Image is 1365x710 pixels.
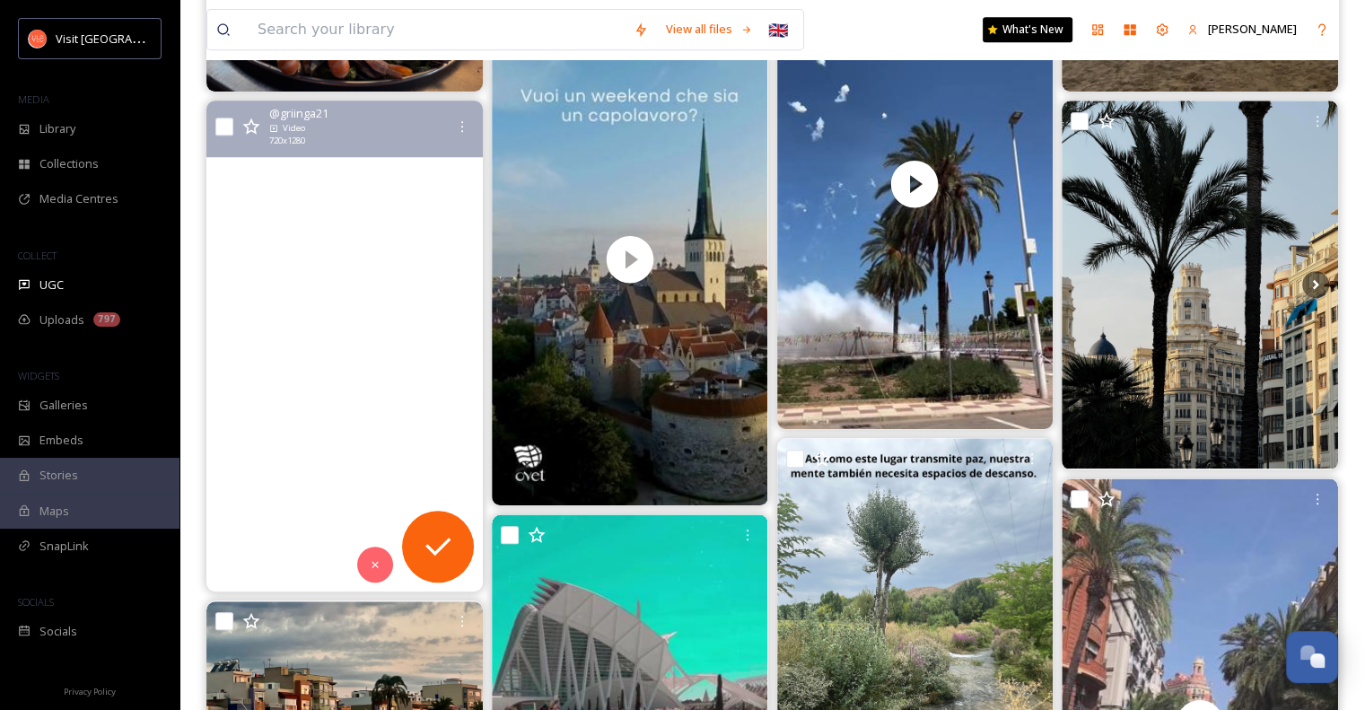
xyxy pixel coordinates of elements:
[283,122,305,135] span: Video
[39,503,69,520] span: Maps
[39,276,64,294] span: UGC
[1208,21,1297,37] span: [PERSON_NAME]
[1062,101,1338,469] img: Postcard from Valencia🇪🇸 #post #postinstagram #life #valencia #spain #vacation #travel #travelblo...
[56,30,195,47] span: Visit [GEOGRAPHIC_DATA]
[39,623,77,640] span: Socials
[39,155,99,172] span: Collections
[39,190,118,207] span: Media Centres
[39,120,75,137] span: Library
[18,369,59,382] span: WIDGETS
[39,432,83,449] span: Embeds
[249,10,625,49] input: Search your library
[93,312,120,327] div: 797
[64,679,116,701] a: Privacy Policy
[1286,631,1338,683] button: Open Chat
[657,12,762,47] a: View all files
[18,249,57,262] span: COLLECT
[29,30,47,48] img: download.png
[18,92,49,106] span: MEDIA
[269,105,328,122] span: @ griinga21
[1178,12,1306,47] a: [PERSON_NAME]
[206,101,483,592] video: #playavalencia #musica #desakatados #desakata2ok #desakta2 #españa #valencia #playa
[39,538,89,555] span: SnapLink
[983,17,1072,42] a: What's New
[18,595,54,609] span: SOCIALS
[64,686,116,697] span: Privacy Policy
[762,13,794,46] div: 🇬🇧
[492,13,768,505] img: thumbnail
[269,135,305,147] span: 720 x 1280
[39,311,84,329] span: Uploads
[39,397,88,414] span: Galleries
[39,467,78,484] span: Stories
